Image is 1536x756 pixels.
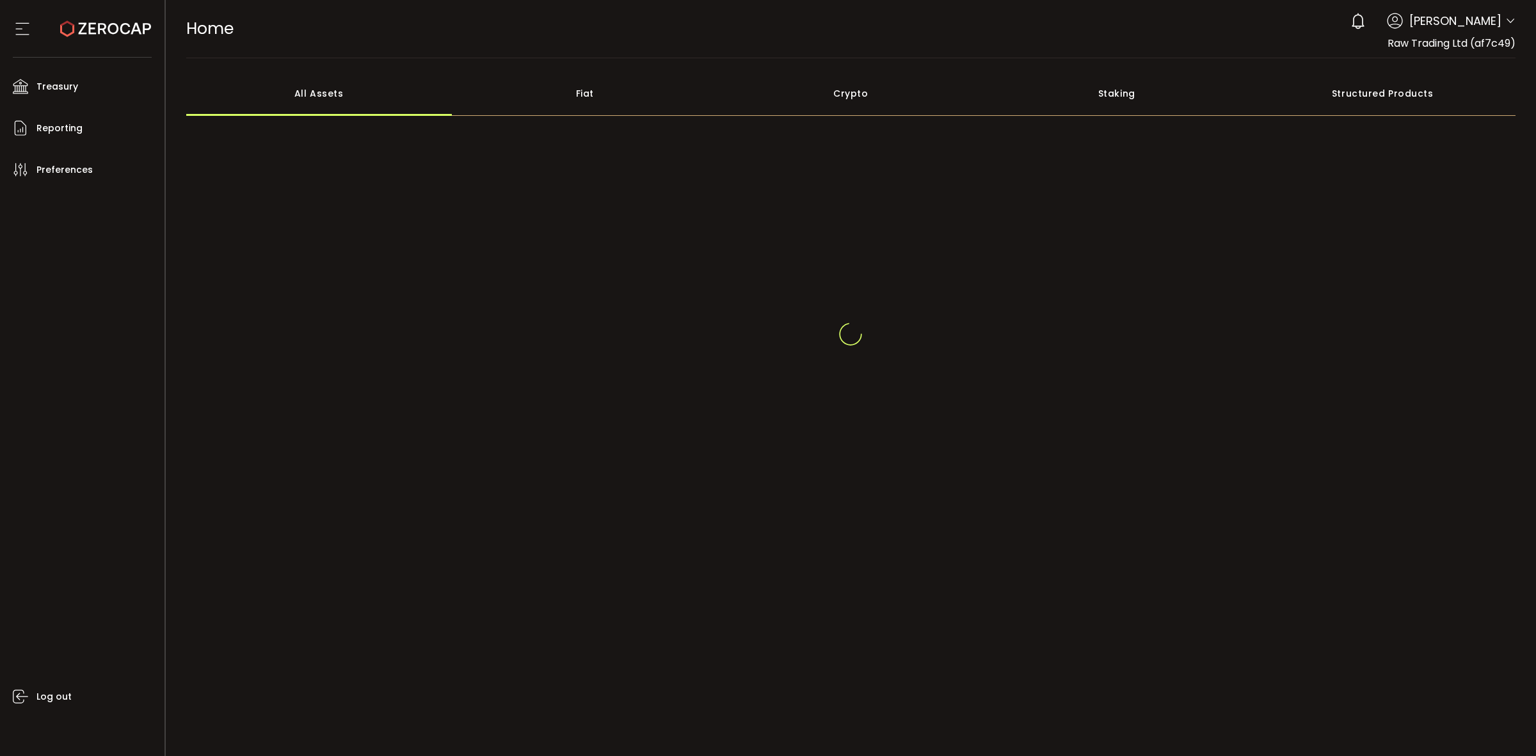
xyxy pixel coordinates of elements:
[186,71,452,116] div: All Assets
[718,71,984,116] div: Crypto
[36,161,93,179] span: Preferences
[36,119,83,138] span: Reporting
[1388,36,1516,51] span: Raw Trading Ltd (af7c49)
[984,71,1250,116] div: Staking
[1409,12,1501,29] span: [PERSON_NAME]
[1250,71,1516,116] div: Structured Products
[186,17,234,40] span: Home
[452,71,718,116] div: Fiat
[36,77,78,96] span: Treasury
[36,688,72,706] span: Log out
